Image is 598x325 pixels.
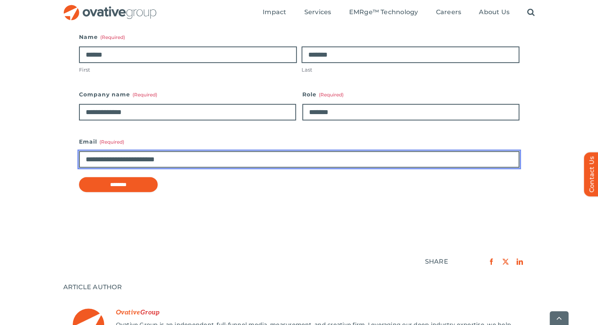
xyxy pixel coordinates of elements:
[319,92,344,98] span: (Required)
[527,8,535,17] a: Search
[63,283,535,291] div: ARTICLE AUTHOR
[349,8,418,17] a: EMRge™ Technology
[479,8,510,17] a: About Us
[79,31,125,42] legend: Name
[99,139,124,145] span: (Required)
[140,309,160,316] span: Last Name
[436,8,462,16] span: Careers
[304,8,331,17] a: Services
[349,8,418,16] span: EMRge™ Technology
[513,257,527,267] a: LinkedIn
[79,136,519,147] label: Email
[263,8,286,16] span: Impact
[484,257,499,267] a: Facebook
[304,8,331,16] span: Services
[425,258,448,266] div: SHARE
[79,66,297,74] label: First
[63,4,157,11] a: OG_Full_horizontal_RGB
[499,257,513,267] a: X
[263,8,286,17] a: Impact
[79,89,296,100] label: Company name
[479,8,510,16] span: About Us
[302,66,519,74] label: Last
[132,92,157,98] span: (Required)
[436,8,462,17] a: Careers
[100,34,125,40] span: (Required)
[302,89,519,100] label: Role
[116,309,140,316] span: First Name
